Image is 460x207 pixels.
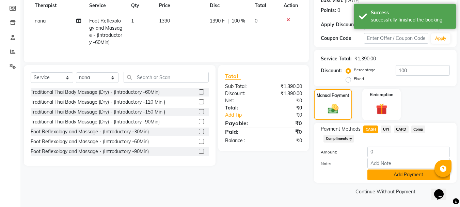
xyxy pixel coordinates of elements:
[337,7,340,14] div: 0
[370,92,393,98] label: Redemption
[316,161,362,167] label: Note:
[264,104,307,112] div: ₹0
[316,149,362,155] label: Amount:
[367,169,450,180] button: Add Payment
[131,18,134,24] span: 1
[264,128,307,136] div: ₹0
[225,73,241,80] span: Total
[431,180,453,200] iframe: chat widget
[31,148,149,155] div: Foot Reflexology and Massage - (Introductory -90Min)
[364,33,428,44] input: Enter Offer / Coupon Code
[31,99,165,106] div: Traditional Thai Body Massage (Dry) - (Introductory -120 Min )
[159,18,170,24] span: 1390
[372,102,391,116] img: _gift.svg
[31,118,160,125] div: Traditional Thai Body Massage (Dry) - (Introductory -90Min)
[220,97,264,104] div: Net:
[232,17,245,25] span: 100 %
[220,104,264,112] div: Total:
[31,128,149,135] div: Foot Reflexology and Massage - (Introductory -30Min)
[31,89,160,96] div: Traditional Thai Body Massage (Dry) - (Introductory -60Min)
[315,188,455,195] a: Continue Without Payment
[255,18,257,24] span: 0
[354,67,376,73] label: Percentage
[323,135,354,143] span: Complimentary
[264,90,307,97] div: ₹1,390.00
[321,7,336,14] div: Points:
[321,125,361,133] span: Payment Methods
[264,119,307,127] div: ₹0
[264,97,307,104] div: ₹0
[264,137,307,144] div: ₹0
[367,147,450,157] input: Amount
[321,21,364,28] div: Apply Discount
[271,112,307,119] div: ₹0
[371,9,451,16] div: Success
[363,125,378,133] span: CASH
[35,18,46,24] span: nana
[354,76,364,82] label: Fixed
[227,17,229,25] span: |
[220,137,264,144] div: Balance :
[220,83,264,90] div: Sub Total:
[321,55,352,62] div: Service Total:
[31,108,165,116] div: Traditional Thai Body Massage (Dry) - (Introductory -150 Min )
[220,128,264,136] div: Paid:
[431,33,450,44] button: Apply
[367,158,450,168] input: Add Note
[220,112,271,119] a: Add Tip
[264,83,307,90] div: ₹1,390.00
[220,90,264,97] div: Discount:
[89,18,122,45] span: Foot Reflexology and Massage - (Introductory -60Min)
[381,125,391,133] span: UPI
[210,17,225,25] span: 1390 F
[324,103,342,115] img: _cash.svg
[394,125,409,133] span: CARD
[31,138,149,145] div: Foot Reflexology and Massage - (Introductory -60Min)
[321,35,364,42] div: Coupon Code
[411,125,426,133] span: Comp
[354,55,376,62] div: ₹1,390.00
[371,16,451,24] div: successfully finished the booking
[124,72,209,83] input: Search or Scan
[321,67,342,74] div: Discount:
[220,119,264,127] div: Payable:
[317,92,349,99] label: Manual Payment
